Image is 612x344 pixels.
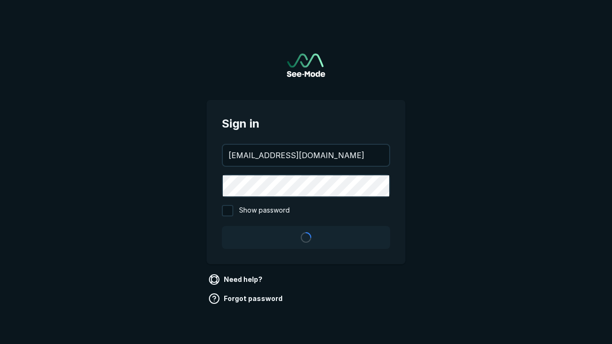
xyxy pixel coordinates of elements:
a: Forgot password [207,291,286,306]
span: Sign in [222,115,390,132]
span: Show password [239,205,290,216]
input: your@email.com [223,145,389,166]
img: See-Mode Logo [287,54,325,77]
a: Need help? [207,272,266,287]
a: Go to sign in [287,54,325,77]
